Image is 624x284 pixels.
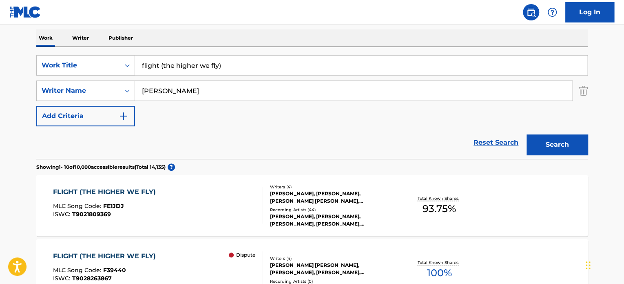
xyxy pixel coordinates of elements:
[417,259,461,266] p: Total Known Shares:
[586,253,591,277] div: Drag
[236,251,255,259] p: Dispute
[423,201,456,216] span: 93.75 %
[270,213,393,228] div: [PERSON_NAME], [PERSON_NAME], [PERSON_NAME], [PERSON_NAME], [PERSON_NAME]
[36,29,55,47] p: Work
[270,255,393,262] div: Writers ( 4 )
[270,190,393,205] div: [PERSON_NAME], [PERSON_NAME], [PERSON_NAME] [PERSON_NAME], [PERSON_NAME]
[36,106,135,126] button: Add Criteria
[53,187,160,197] div: FLIGHT (THE HIGHER WE FLY)
[72,210,111,218] span: T9021809369
[53,202,103,210] span: MLC Song Code :
[565,2,614,22] a: Log In
[42,86,115,96] div: Writer Name
[544,4,560,20] div: Help
[103,202,124,210] span: FE1JDJ
[10,6,41,18] img: MLC Logo
[270,184,393,190] div: Writers ( 4 )
[168,163,175,171] span: ?
[53,266,103,274] span: MLC Song Code :
[270,207,393,213] div: Recording Artists ( 44 )
[523,4,539,20] a: Public Search
[53,251,160,261] div: FLIGHT (THE HIGHER WE FLY)
[36,55,588,159] form: Search Form
[42,60,115,70] div: Work Title
[427,266,451,280] span: 100 %
[36,163,166,171] p: Showing 1 - 10 of 10,000 accessible results (Total 14,135 )
[119,111,128,121] img: 9d2ae6d4665cec9f34b9.svg
[547,7,557,17] img: help
[526,7,536,17] img: search
[53,275,72,282] span: ISWC :
[106,29,135,47] p: Publisher
[72,275,112,282] span: T9028263867
[579,81,588,101] img: Delete Criterion
[417,195,461,201] p: Total Known Shares:
[583,245,624,284] iframe: Chat Widget
[103,266,126,274] span: F39440
[270,262,393,276] div: [PERSON_NAME] [PERSON_NAME], [PERSON_NAME], [PERSON_NAME], [PERSON_NAME]
[469,134,522,152] a: Reset Search
[53,210,72,218] span: ISWC :
[527,134,588,155] button: Search
[36,175,588,236] a: FLIGHT (THE HIGHER WE FLY)MLC Song Code:FE1JDJISWC:T9021809369Writers (4)[PERSON_NAME], [PERSON_N...
[70,29,91,47] p: Writer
